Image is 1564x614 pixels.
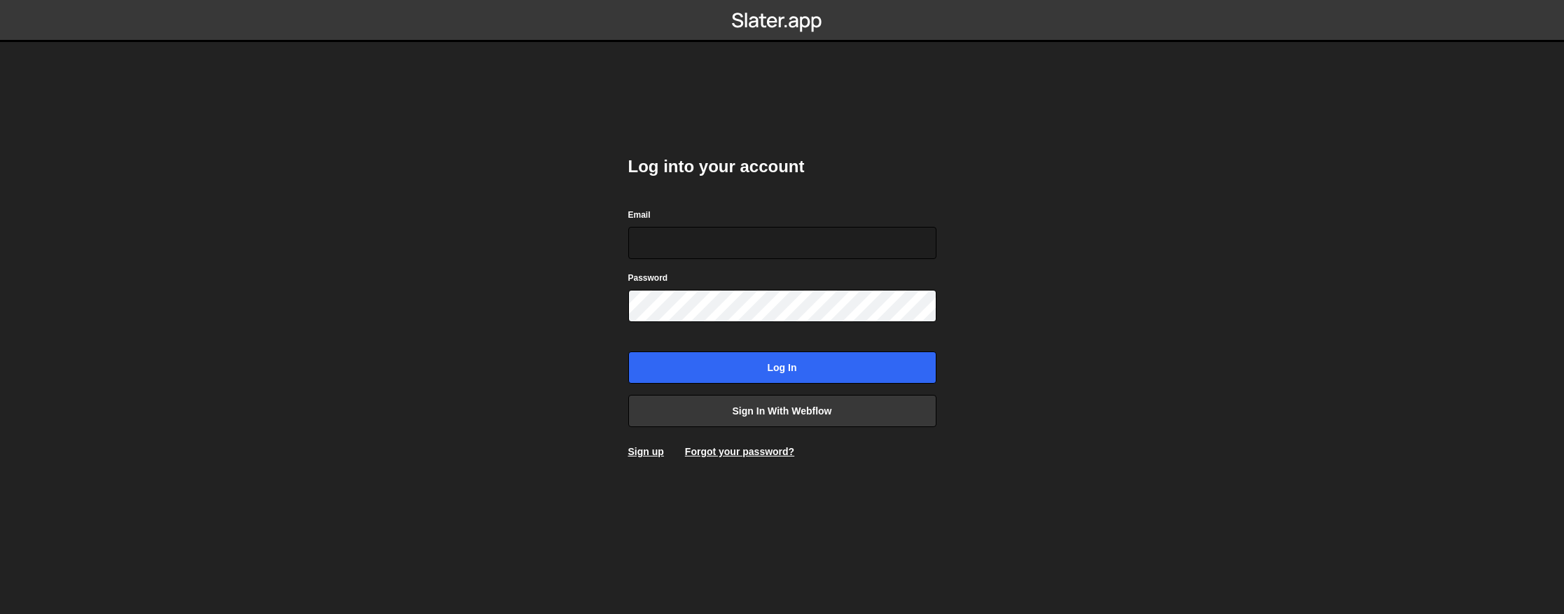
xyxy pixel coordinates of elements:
input: Log in [628,351,936,384]
h2: Log into your account [628,155,936,178]
a: Sign in with Webflow [628,395,936,427]
label: Password [628,271,668,285]
a: Sign up [628,446,664,457]
label: Email [628,208,651,222]
a: Forgot your password? [685,446,794,457]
